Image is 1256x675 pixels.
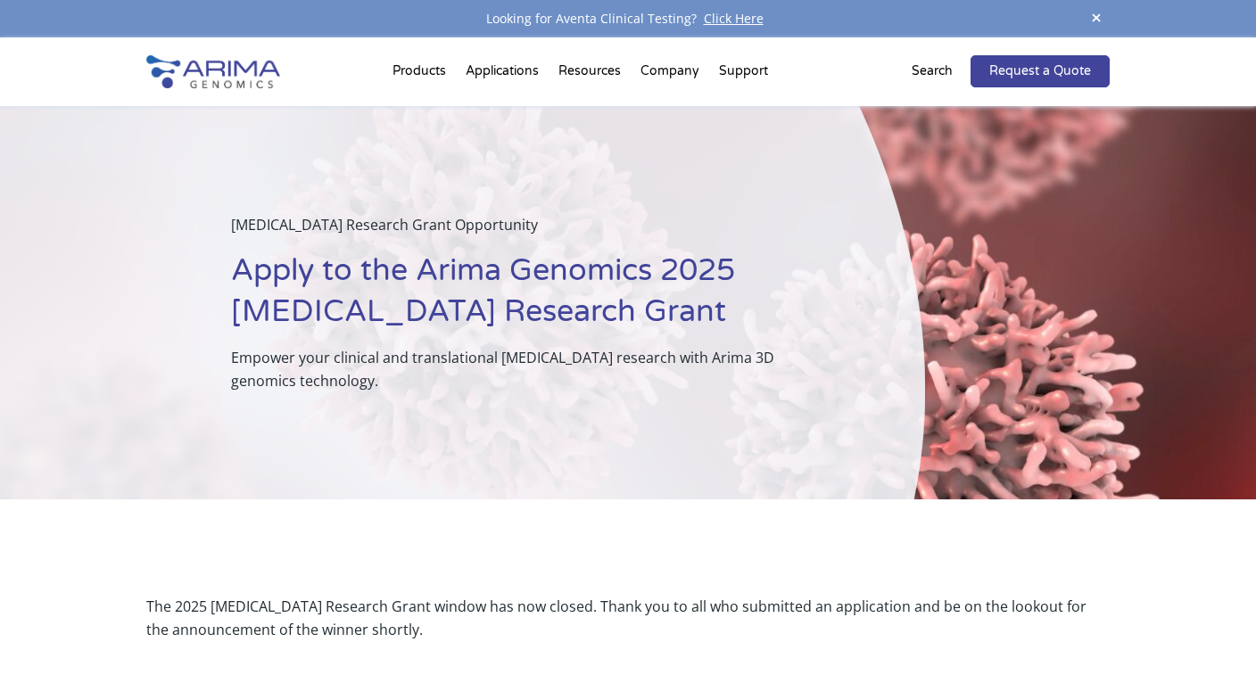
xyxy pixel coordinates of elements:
p: [MEDICAL_DATA] Research Grant Opportunity [231,213,835,251]
div: The 2025 [MEDICAL_DATA] Research Grant window has now closed. Thank you to all who submitted an a... [146,595,1110,641]
p: Search [912,60,953,83]
a: Click Here [697,10,771,27]
p: Empower your clinical and translational [MEDICAL_DATA] research with Arima 3D genomics technology. [231,346,835,392]
div: Looking for Aventa Clinical Testing? [146,7,1110,30]
img: Arima-Genomics-logo [146,55,280,88]
h1: Apply to the Arima Genomics 2025 [MEDICAL_DATA] Research Grant [231,251,835,346]
a: Request a Quote [971,55,1110,87]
